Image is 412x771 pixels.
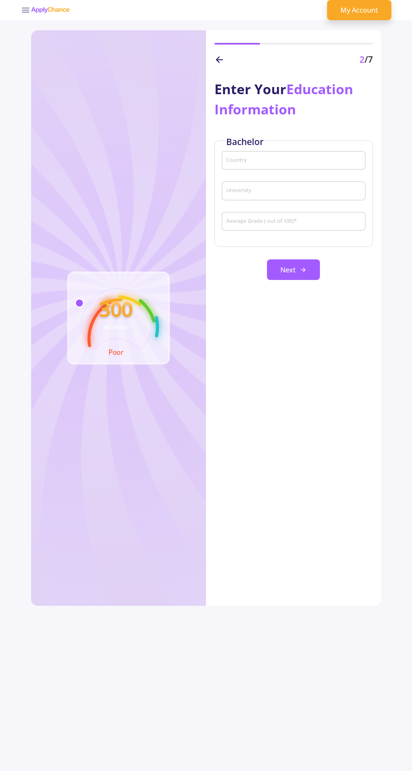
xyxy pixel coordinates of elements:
[103,323,129,331] text: AC-Score
[108,348,124,357] text: Poor
[267,259,320,280] button: Next
[99,295,133,322] text: 300
[225,135,264,149] div: Bachelor
[214,80,353,118] span: Education Information
[31,7,70,13] img: applychance logo text only
[364,53,373,65] span: /7
[214,79,373,119] div: Enter Your
[359,53,364,65] span: 2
